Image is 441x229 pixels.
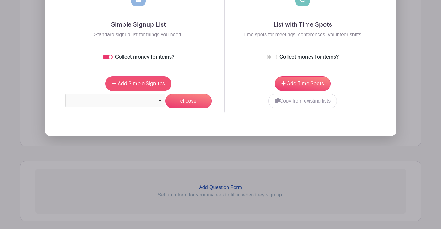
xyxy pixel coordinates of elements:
p: Time spots for meetings, conferences, volunteer shifts. [230,31,376,38]
h5: Simple Signup List [65,21,212,29]
label: Collect money for items? [115,53,174,61]
input: choose [165,94,212,108]
span: Add Simple Signups [118,81,165,86]
button: Copy from existing lists [268,94,337,108]
button: Add Simple Signups [105,76,171,91]
h5: List with Time Spots [230,21,376,29]
p: Standard signup list for things you need. [65,31,212,38]
label: Collect money for items? [279,53,339,61]
button: Add Time Spots [275,76,331,91]
span: Add Time Spots [287,81,324,86]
